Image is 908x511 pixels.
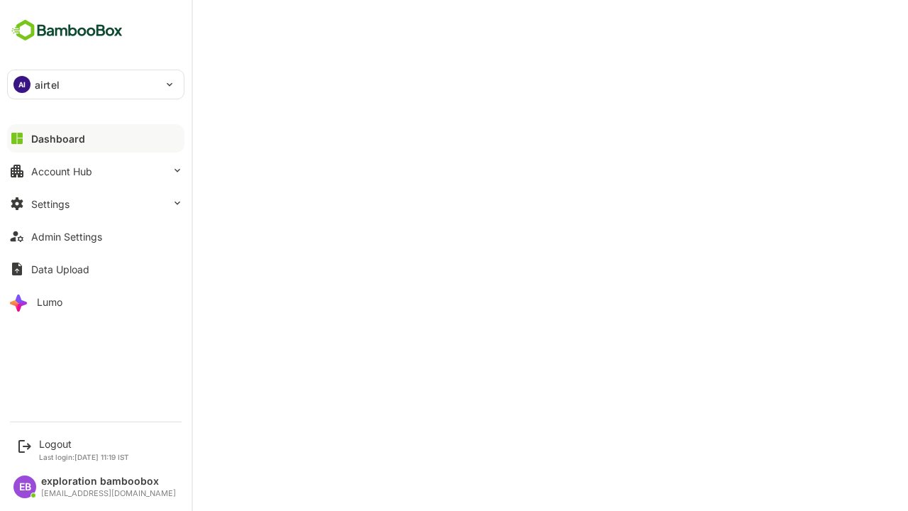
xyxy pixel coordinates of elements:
div: exploration bamboobox [41,476,176,488]
div: AI [13,76,31,93]
button: Admin Settings [7,222,184,251]
p: Last login: [DATE] 11:19 IST [39,453,129,461]
div: Admin Settings [31,231,102,243]
div: Data Upload [31,263,89,275]
div: Account Hub [31,165,92,177]
div: EB [13,476,36,498]
button: Settings [7,189,184,218]
div: Settings [31,198,70,210]
div: Dashboard [31,133,85,145]
div: Logout [39,438,129,450]
img: BambooboxFullLogoMark.5f36c76dfaba33ec1ec1367b70bb1252.svg [7,17,127,44]
div: Lumo [37,296,62,308]
button: Lumo [7,287,184,316]
button: Dashboard [7,124,184,153]
div: [EMAIL_ADDRESS][DOMAIN_NAME] [41,489,176,498]
button: Data Upload [7,255,184,283]
button: Account Hub [7,157,184,185]
div: AIairtel [8,70,184,99]
p: airtel [35,77,60,92]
